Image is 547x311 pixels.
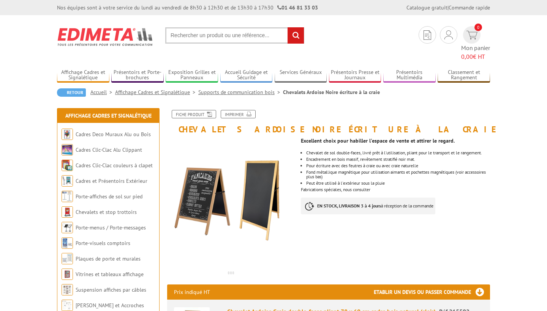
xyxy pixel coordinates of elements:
[76,177,147,184] a: Cadres et Présentoirs Extérieur
[76,224,146,231] a: Porte-menus / Porte-messages
[301,134,496,222] div: Fabrications spéciales, nous consulter
[76,193,142,200] a: Porte-affiches de sol sur pied
[461,26,490,61] a: devis rapide 0 Mon panier 0,00€ HT
[111,69,164,82] a: Présentoirs et Porte-brochures
[220,69,273,82] a: Accueil Guidage et Sécurité
[62,129,73,140] img: Cadres Deco Muraux Alu ou Bois
[115,89,198,96] a: Affichage Cadres et Signalétique
[198,89,283,96] a: Supports de communication bois
[174,284,210,300] p: Prix indiqué HT
[301,137,455,144] strong: Excellent choix pour habiller l'espace de vente et attirer le regard.
[461,44,490,61] span: Mon panier
[76,209,137,215] a: Chevalets et stop trottoirs
[317,203,381,209] strong: EN STOCK, LIVRAISON 3 à 4 jours
[65,112,152,119] a: Affichage Cadres et Signalétique
[283,88,380,96] li: Chevalets Ardoise Noire écriture à la craie
[461,52,490,61] span: € HT
[306,181,490,185] p: Peut être utilisé à l'extérieur sous la pluie
[165,27,304,44] input: Rechercher un produit ou une référence...
[166,69,218,82] a: Exposition Grilles et Panneaux
[90,89,115,96] a: Accueil
[76,240,130,247] a: Porte-visuels comptoirs
[57,23,154,51] img: Edimeta
[444,30,453,39] img: devis rapide
[76,131,151,138] a: Cadres Deco Muraux Alu ou Bois
[406,4,490,11] div: |
[172,110,216,118] a: Fiche produit
[167,138,295,265] img: chevalet_ardoise_craie_double-faces_pliant_120x60cm_cadre_bois_naturel_215509_78x60cm_215502.png
[301,198,435,214] p: à réception de la commande
[329,69,381,82] a: Présentoirs Presse et Journaux
[76,146,142,153] a: Cadres Clic-Clac Alu Clippant
[62,160,73,171] img: Cadres Clic-Clac couleurs à clapet
[62,237,73,249] img: Porte-visuels comptoirs
[449,4,490,11] a: Commande rapide
[57,69,109,82] a: Affichage Cadres et Signalétique
[461,53,473,60] span: 0,00
[406,4,447,11] a: Catalogue gratuit
[277,4,318,11] strong: 01 46 81 33 03
[62,253,73,264] img: Plaques de porte et murales
[62,222,73,233] img: Porte-menus / Porte-messages
[306,170,490,179] li: Fond métallique magnétique pour utilisation aimants et pochettes magnétiques (voir accessoires pl...
[306,151,490,155] p: Chevalet de sol double-faces, livré prêt à l'utilisation, pliant pour le transport et le rangement.
[57,88,86,97] a: Retour
[62,206,73,218] img: Chevalets et stop trottoirs
[466,31,477,39] img: devis rapide
[76,162,153,169] a: Cadres Clic-Clac couleurs à clapet
[306,157,490,162] li: Encadrement en bois massif, revêtement stratifié noir mat.
[221,110,256,118] a: Imprimer
[62,144,73,155] img: Cadres Clic-Clac Alu Clippant
[288,27,304,44] input: rechercher
[275,69,327,82] a: Services Généraux
[424,30,431,40] img: devis rapide
[438,69,490,82] a: Classement et Rangement
[306,163,490,168] li: Pour écriture avec des feutres à craie ou avec craie naturelle
[474,24,482,31] span: 0
[383,69,436,82] a: Présentoirs Multimédia
[57,4,318,11] div: Nos équipes sont à votre service du lundi au vendredi de 8h30 à 12h30 et de 13h30 à 17h30
[62,175,73,187] img: Cadres et Présentoirs Extérieur
[374,284,490,300] h3: Etablir un devis ou passer commande
[62,191,73,202] img: Porte-affiches de sol sur pied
